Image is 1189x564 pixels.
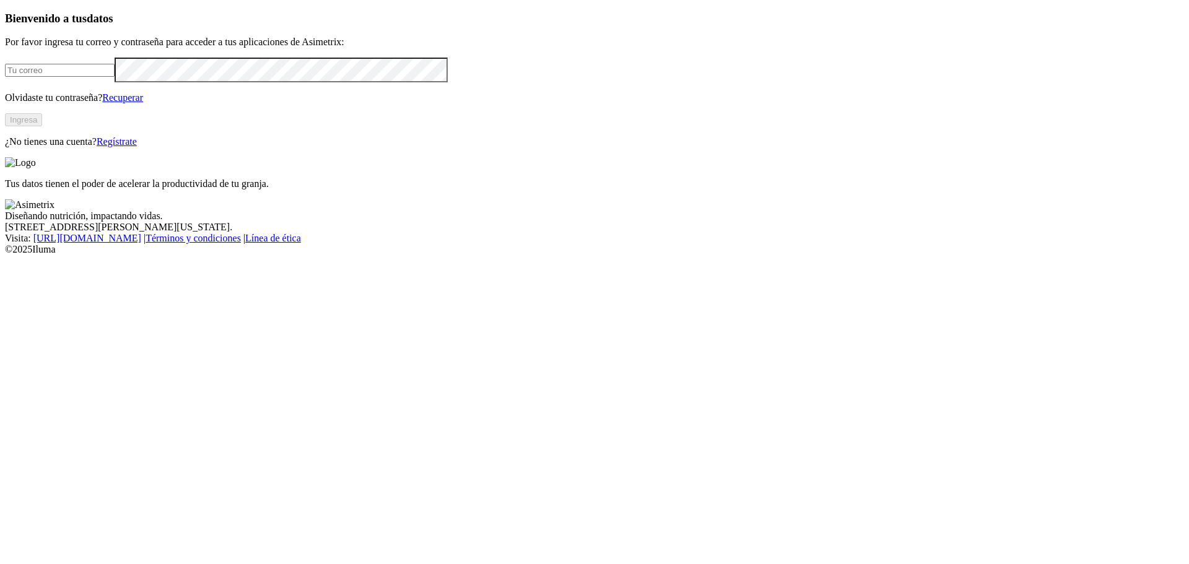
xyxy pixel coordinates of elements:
[5,233,1184,244] div: Visita : | |
[33,233,141,243] a: [URL][DOMAIN_NAME]
[5,157,36,168] img: Logo
[5,113,42,126] button: Ingresa
[5,37,1184,48] p: Por favor ingresa tu correo y contraseña para acceder a tus aplicaciones de Asimetrix:
[5,178,1184,189] p: Tus datos tienen el poder de acelerar la productividad de tu granja.
[5,136,1184,147] p: ¿No tienes una cuenta?
[5,210,1184,222] div: Diseñando nutrición, impactando vidas.
[97,136,137,147] a: Regístrate
[245,233,301,243] a: Línea de ética
[5,244,1184,255] div: © 2025 Iluma
[5,199,54,210] img: Asimetrix
[102,92,143,103] a: Recuperar
[5,222,1184,233] div: [STREET_ADDRESS][PERSON_NAME][US_STATE].
[146,233,241,243] a: Términos y condiciones
[5,12,1184,25] h3: Bienvenido a tus
[87,12,113,25] span: datos
[5,64,115,77] input: Tu correo
[5,92,1184,103] p: Olvidaste tu contraseña?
